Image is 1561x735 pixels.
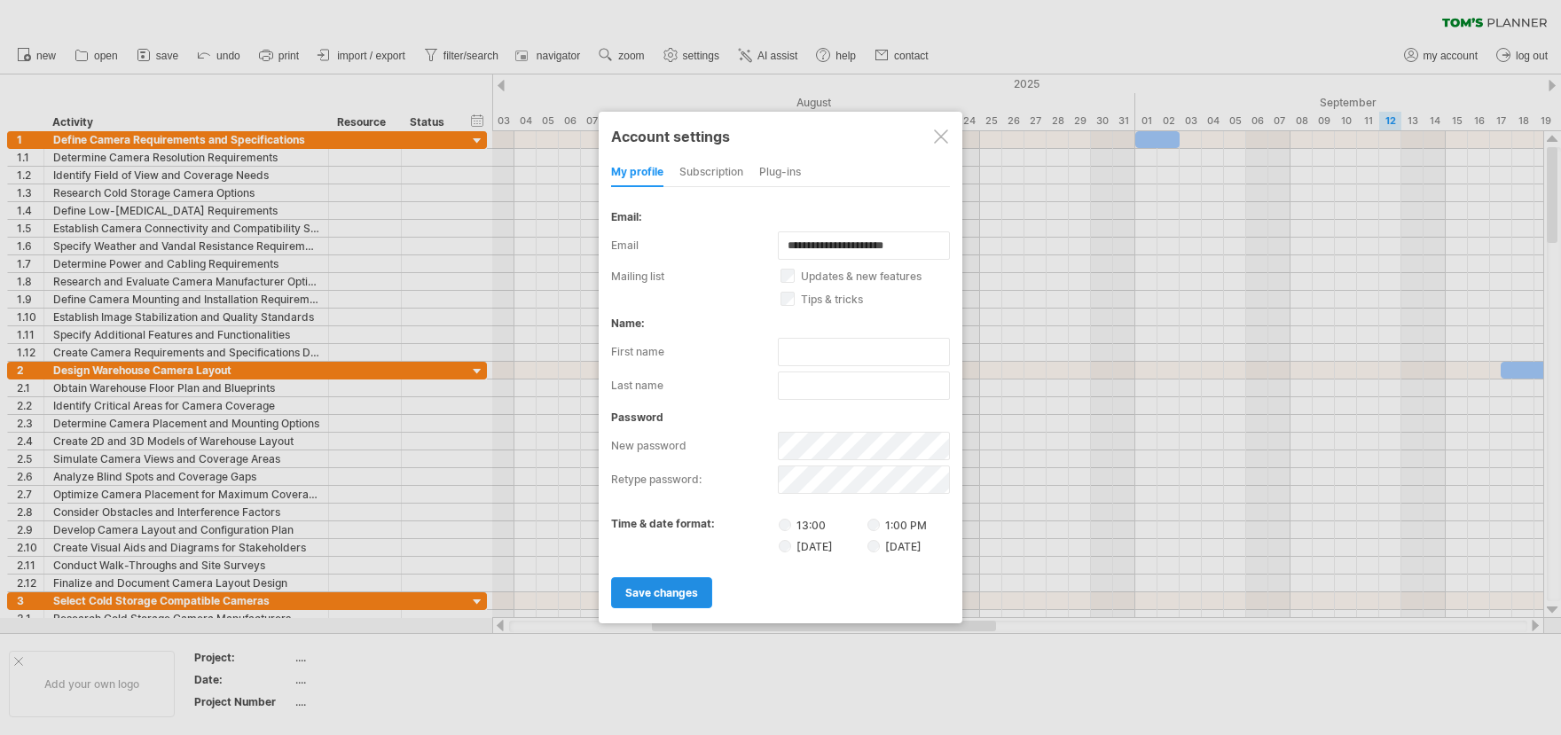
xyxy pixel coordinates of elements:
label: updates & new features [780,270,970,283]
input: [DATE] [867,540,880,552]
span: save changes [625,586,698,599]
label: mailing list [611,270,780,283]
label: new password [611,432,778,460]
label: [DATE] [867,540,922,553]
input: [DATE] [779,540,791,552]
label: 1:00 PM [867,519,927,532]
label: first name [611,338,778,366]
div: my profile [611,159,663,187]
label: tips & tricks [780,293,970,306]
div: subscription [679,159,743,187]
div: Account settings [611,120,950,152]
input: 1:00 PM [867,519,880,531]
label: email [611,231,778,260]
div: name: [611,317,950,330]
input: 13:00 [779,519,791,531]
div: password [611,411,950,424]
label: retype password: [611,465,778,494]
div: email: [611,210,950,223]
label: 13:00 [779,517,865,532]
label: time & date format: [611,517,715,530]
label: last name [611,371,778,400]
a: save changes [611,577,712,608]
div: Plug-ins [759,159,801,187]
label: [DATE] [779,538,865,553]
